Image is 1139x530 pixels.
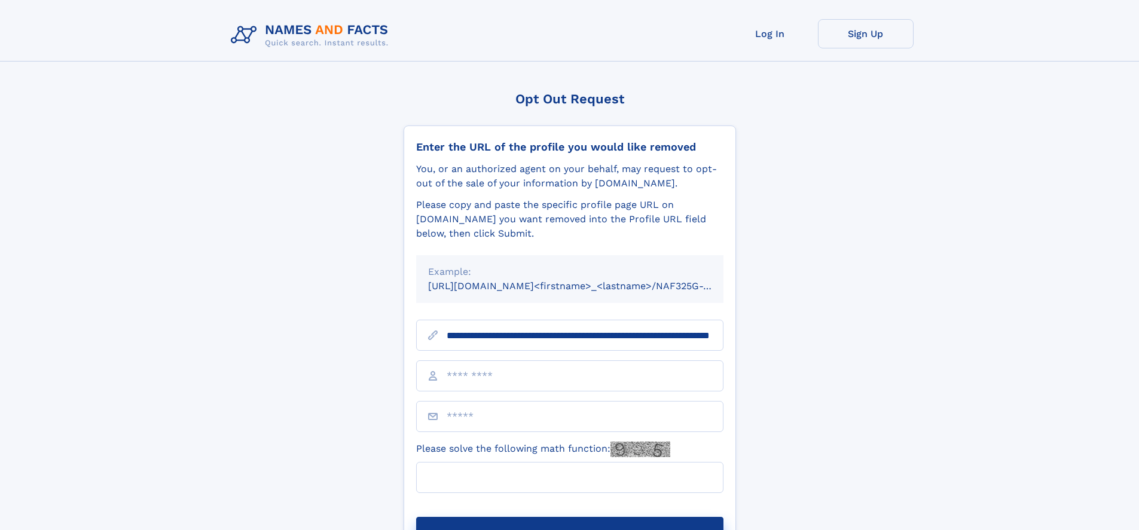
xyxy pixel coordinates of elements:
[428,265,712,279] div: Example:
[404,91,736,106] div: Opt Out Request
[416,140,723,154] div: Enter the URL of the profile you would like removed
[416,442,670,457] label: Please solve the following math function:
[818,19,914,48] a: Sign Up
[722,19,818,48] a: Log In
[226,19,398,51] img: Logo Names and Facts
[416,198,723,241] div: Please copy and paste the specific profile page URL on [DOMAIN_NAME] you want removed into the Pr...
[416,162,723,191] div: You, or an authorized agent on your behalf, may request to opt-out of the sale of your informatio...
[428,280,746,292] small: [URL][DOMAIN_NAME]<firstname>_<lastname>/NAF325G-xxxxxxxx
